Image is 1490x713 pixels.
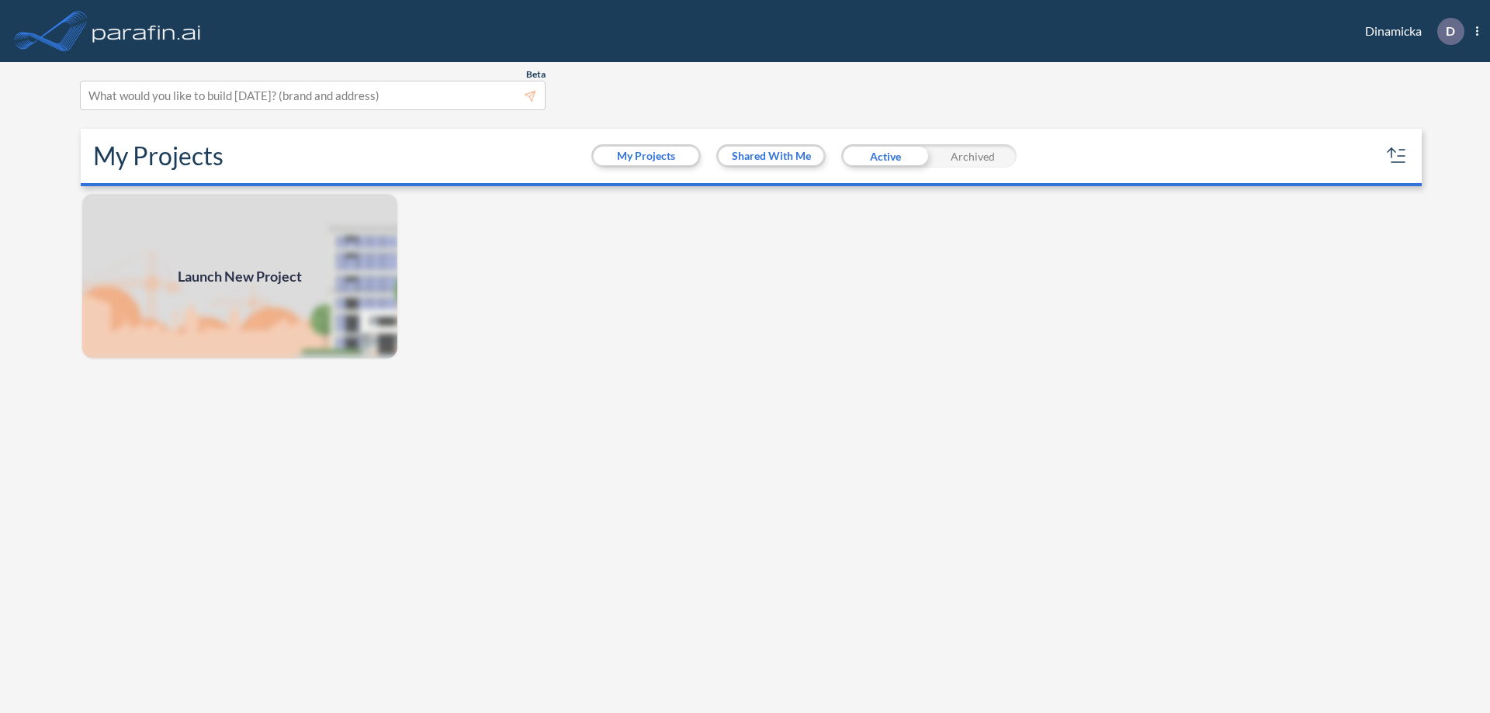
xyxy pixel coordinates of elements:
[81,192,399,360] a: Launch New Project
[81,192,399,360] img: add
[89,16,204,47] img: logo
[594,147,698,165] button: My Projects
[178,266,302,287] span: Launch New Project
[1342,18,1478,45] div: Dinamicka
[841,144,929,168] div: Active
[93,141,223,171] h2: My Projects
[1384,144,1409,168] button: sort
[526,68,546,81] span: Beta
[929,144,1017,168] div: Archived
[1446,24,1455,38] p: D
[719,147,823,165] button: Shared With Me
